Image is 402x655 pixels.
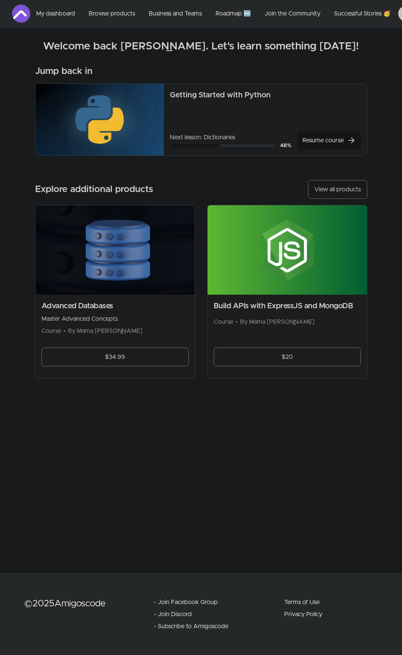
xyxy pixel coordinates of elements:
[284,598,320,607] a: Terms of Use
[30,5,81,23] a: My dashboard
[12,5,30,23] img: Amigoscode logo
[35,205,195,295] img: Product image for Advanced Databases
[214,347,361,366] a: $20
[42,347,189,366] a: $34.99
[214,301,361,311] h2: Build APIs with ExpressJS and MongoDB
[154,610,192,619] a: - Join Discord
[68,328,142,334] span: By Mama [PERSON_NAME]
[240,319,314,325] span: By Mama [PERSON_NAME]
[35,183,153,195] h3: Explore additional products
[154,622,228,631] a: - Subscribe to Amigoscode
[297,131,361,149] a: Resume coursearrow_forward
[42,328,61,334] span: Course
[154,598,218,607] a: - Join Facebook Group
[170,133,291,142] p: Next lesson: Dictionaries
[170,144,274,147] div: Course progress
[143,5,208,23] a: Business and Teams
[42,314,189,323] p: Master Advanced Concepts
[328,5,397,23] a: Successful Stories 🥳
[284,610,322,619] a: Privacy Policy
[208,205,367,295] img: Product image for Build APIs with ExpressJS and MongoDB
[170,90,360,100] p: Getting Started with Python
[12,40,390,53] h2: Welcome back [PERSON_NAME]. Let's learn something [DATE]!
[35,65,92,77] h3: Jump back in
[24,598,130,610] div: © 2025 Amigoscode
[209,5,257,23] a: Roadmap 🆕
[214,319,233,325] span: Course
[83,5,141,23] a: Browse products
[236,319,238,325] span: •
[42,301,189,311] h2: Advanced Databases
[308,180,367,199] a: View all products
[347,136,356,145] span: arrow_forward
[35,84,164,155] img: Product image for Getting Started with Python
[259,5,327,23] a: Join the Community
[280,143,291,148] span: 48 %
[63,328,66,334] span: •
